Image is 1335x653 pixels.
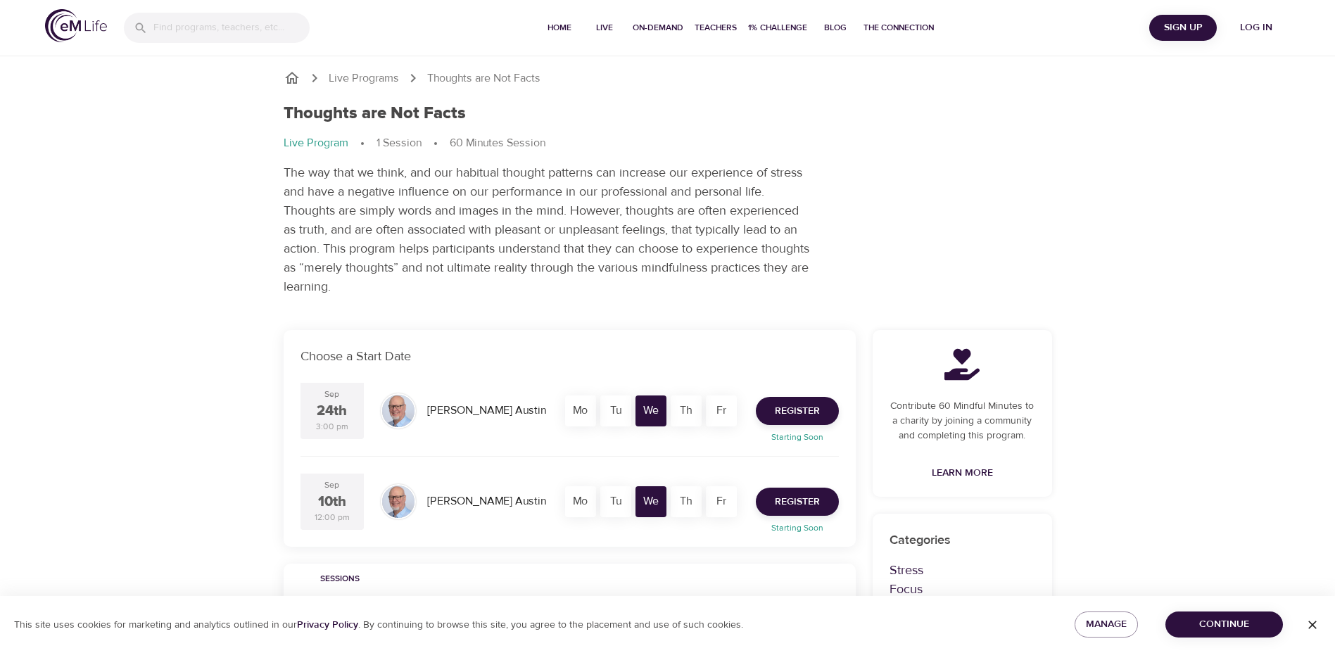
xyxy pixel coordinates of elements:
div: [PERSON_NAME] Austin [422,488,552,515]
a: Learn More [926,460,999,486]
div: Tu [600,395,631,426]
button: Log in [1222,15,1290,41]
div: Sep [324,388,339,400]
p: Starting Soon [747,431,847,443]
nav: breadcrumb [284,135,1052,152]
p: Stress [890,561,1035,580]
span: Blog [818,20,852,35]
p: Contribute 60 Mindful Minutes to a charity by joining a community and completing this program. [890,399,1035,443]
div: Mo [565,395,596,426]
p: The way that we think, and our habitual thought patterns can increase our experience of stress an... [284,163,811,296]
button: Register [756,488,839,516]
span: Teachers [695,20,737,35]
span: Register [775,493,820,511]
div: [PERSON_NAME] Austin [422,397,552,424]
span: Sessions [292,572,388,587]
input: Find programs, teachers, etc... [153,13,310,43]
p: Focus [890,580,1035,599]
div: Tu [600,486,631,517]
div: We [635,395,666,426]
p: Live Program [284,135,348,151]
span: Sign Up [1155,19,1211,37]
p: Choose a Start Date [300,347,839,366]
span: Home [543,20,576,35]
img: logo [45,9,107,42]
a: Privacy Policy [297,619,358,631]
div: 10th [318,492,346,512]
p: Categories [890,531,1035,550]
div: Th [671,395,702,426]
nav: breadcrumb [284,70,1052,87]
span: Register [775,402,820,420]
p: 1 Session [377,135,422,151]
span: Live [588,20,621,35]
span: Log in [1228,19,1284,37]
span: The Connection [863,20,934,35]
span: Learn More [932,464,993,482]
div: Th [671,486,702,517]
a: Live Programs [329,70,399,87]
span: 1% Challenge [748,20,807,35]
div: 3:00 pm [316,421,348,433]
div: Fr [706,486,737,517]
button: Manage [1075,611,1138,638]
div: We [635,486,666,517]
button: Register [756,397,839,425]
p: 60 Minutes Session [450,135,545,151]
span: Manage [1086,616,1127,633]
span: On-Demand [633,20,683,35]
p: Thoughts are Not Facts [427,70,540,87]
button: Continue [1165,611,1283,638]
div: Sep [324,479,339,491]
p: Starting Soon [747,521,847,534]
div: Fr [706,395,737,426]
div: Mo [565,486,596,517]
span: Continue [1177,616,1272,633]
div: 12:00 pm [315,512,350,524]
button: Sign Up [1149,15,1217,41]
h1: Thoughts are Not Facts [284,103,466,124]
div: 24th [317,401,347,421]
